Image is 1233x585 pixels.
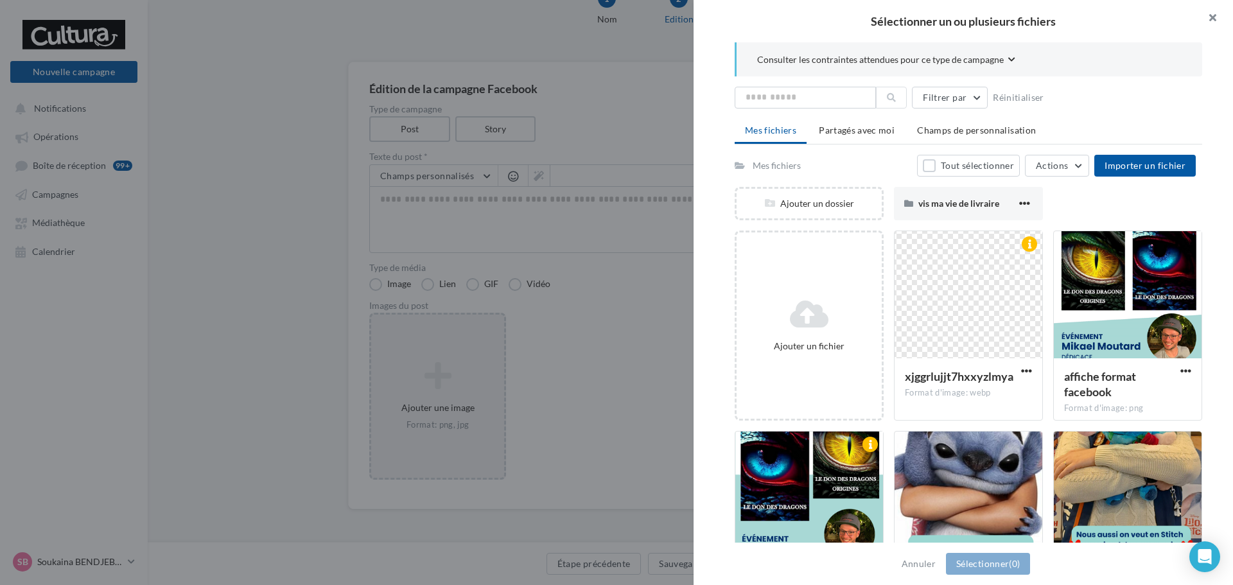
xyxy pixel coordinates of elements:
[757,53,1015,69] button: Consulter les contraintes attendues pour ce type de campagne
[1189,541,1220,572] div: Open Intercom Messenger
[918,198,999,209] span: vis ma vie de livraire
[1025,155,1089,177] button: Actions
[917,155,1020,177] button: Tout sélectionner
[742,340,877,353] div: Ajouter un fichier
[988,90,1049,105] button: Réinitialiser
[905,369,1013,383] span: xjggrlujjt7hxxyzlmya
[1064,403,1191,414] div: Format d'image: png
[896,556,941,572] button: Annuler
[745,125,796,135] span: Mes fichiers
[1094,155,1196,177] button: Importer un fichier
[1105,160,1185,171] span: Importer un fichier
[912,87,988,109] button: Filtrer par
[819,125,895,135] span: Partagés avec moi
[1064,369,1136,399] span: affiche format facebook
[714,15,1212,27] h2: Sélectionner un ou plusieurs fichiers
[1009,558,1020,569] span: (0)
[1036,160,1068,171] span: Actions
[917,125,1036,135] span: Champs de personnalisation
[905,387,1032,399] div: Format d'image: webp
[757,53,1004,66] span: Consulter les contraintes attendues pour ce type de campagne
[946,553,1030,575] button: Sélectionner(0)
[737,197,882,210] div: Ajouter un dossier
[753,159,801,172] div: Mes fichiers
